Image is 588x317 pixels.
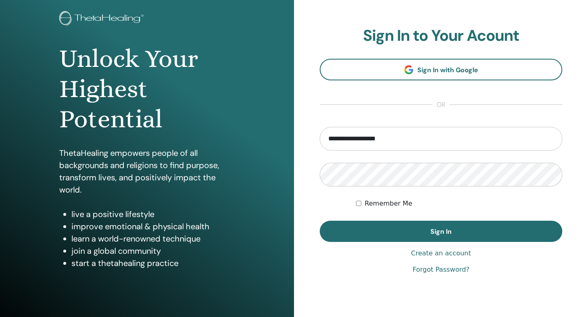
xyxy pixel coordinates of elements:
span: or [432,100,450,110]
li: live a positive lifestyle [71,208,235,220]
h1: Unlock Your Highest Potential [59,44,235,135]
li: learn a world-renowned technique [71,233,235,245]
li: improve emotional & physical health [71,220,235,233]
li: start a thetahealing practice [71,257,235,269]
p: ThetaHealing empowers people of all backgrounds and religions to find purpose, transform lives, a... [59,147,235,196]
h2: Sign In to Your Acount [320,27,562,45]
a: Forgot Password? [412,265,469,275]
a: Create an account [411,248,471,258]
li: join a global community [71,245,235,257]
label: Remember Me [365,199,412,208]
span: Sign In with Google [417,66,478,74]
span: Sign In [430,227,452,236]
button: Sign In [320,221,562,242]
div: Keep me authenticated indefinitely or until I manually logout [356,199,562,208]
a: Sign In with Google [320,59,562,80]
